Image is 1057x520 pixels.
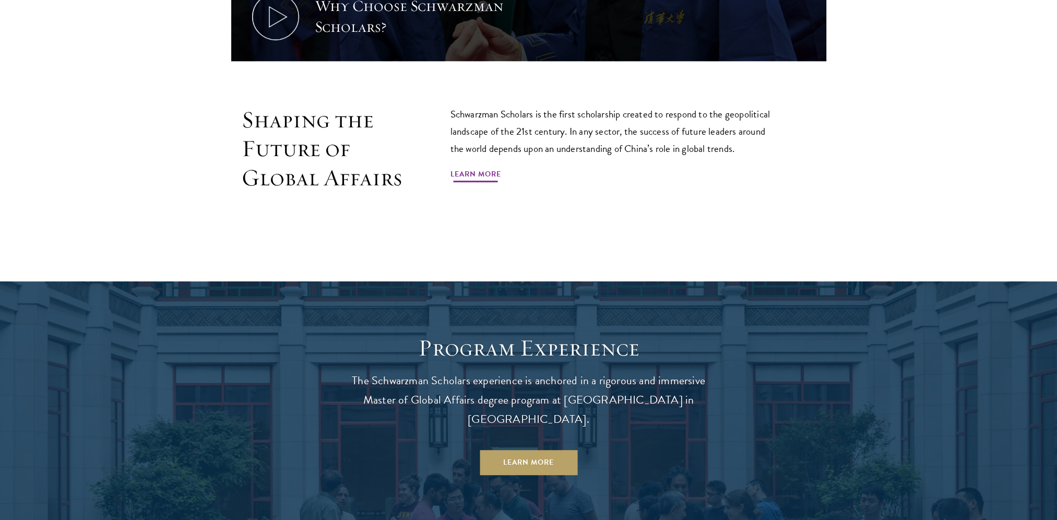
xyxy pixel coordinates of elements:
a: Learn More [450,168,501,184]
h2: Shaping the Future of Global Affairs [242,105,403,193]
p: The Schwarzman Scholars experience is anchored in a rigorous and immersive Master of Global Affai... [341,371,717,429]
p: Schwarzman Scholars is the first scholarship created to respond to the geopolitical landscape of ... [450,105,779,157]
a: Learn More [480,450,577,475]
h1: Program Experience [341,334,717,363]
